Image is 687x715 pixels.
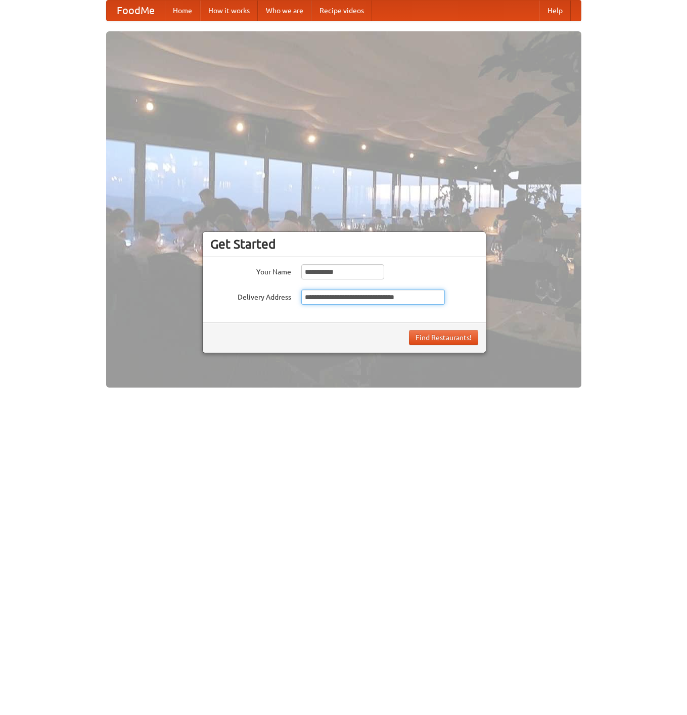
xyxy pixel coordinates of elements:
label: Delivery Address [210,290,291,302]
a: FoodMe [107,1,165,21]
a: How it works [200,1,258,21]
button: Find Restaurants! [409,330,478,345]
a: Who we are [258,1,311,21]
a: Help [539,1,571,21]
label: Your Name [210,264,291,277]
a: Recipe videos [311,1,372,21]
h3: Get Started [210,236,478,252]
a: Home [165,1,200,21]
